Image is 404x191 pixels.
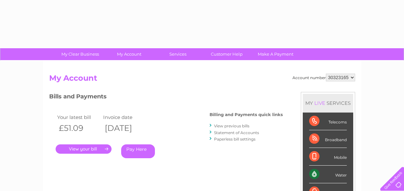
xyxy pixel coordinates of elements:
a: My Clear Business [54,48,107,60]
a: Pay Here [121,144,155,158]
th: £51.09 [56,122,102,135]
div: Account number [292,74,355,81]
div: MY SERVICES [303,94,353,112]
td: Your latest bill [56,113,102,122]
div: Water [309,166,347,183]
div: LIVE [313,100,327,106]
h2: My Account [49,74,355,86]
div: Mobile [309,148,347,166]
a: Statement of Accounts [214,130,259,135]
td: Invoice date [102,113,148,122]
a: Paperless bill settings [214,137,256,141]
th: [DATE] [102,122,148,135]
a: . [56,144,112,154]
a: My Account [103,48,156,60]
div: Broadband [309,130,347,148]
a: Customer Help [200,48,253,60]
h3: Bills and Payments [49,92,283,103]
a: Make A Payment [249,48,302,60]
h4: Billing and Payments quick links [210,112,283,117]
a: View previous bills [214,123,249,128]
a: Services [151,48,204,60]
div: Telecoms [309,113,347,130]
